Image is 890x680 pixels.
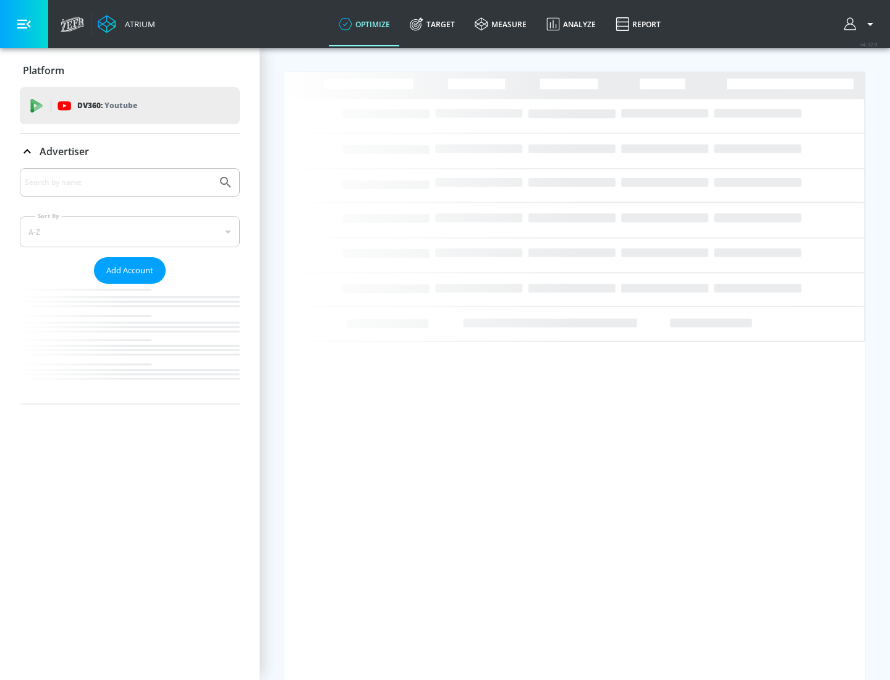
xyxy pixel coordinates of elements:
[860,41,878,48] span: v 4.32.0
[465,2,536,46] a: measure
[20,216,240,247] div: A-Z
[104,99,137,112] p: Youtube
[20,168,240,404] div: Advertiser
[23,64,64,77] p: Platform
[400,2,465,46] a: Target
[98,15,155,33] a: Atrium
[25,174,212,190] input: Search by name
[536,2,606,46] a: Analyze
[106,263,153,278] span: Add Account
[120,19,155,30] div: Atrium
[20,134,240,169] div: Advertiser
[606,2,671,46] a: Report
[40,145,89,158] p: Advertiser
[35,212,62,220] label: Sort By
[20,284,240,404] nav: list of Advertiser
[20,53,240,88] div: Platform
[94,257,166,284] button: Add Account
[329,2,400,46] a: optimize
[77,99,137,113] p: DV360:
[20,87,240,124] div: DV360: Youtube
